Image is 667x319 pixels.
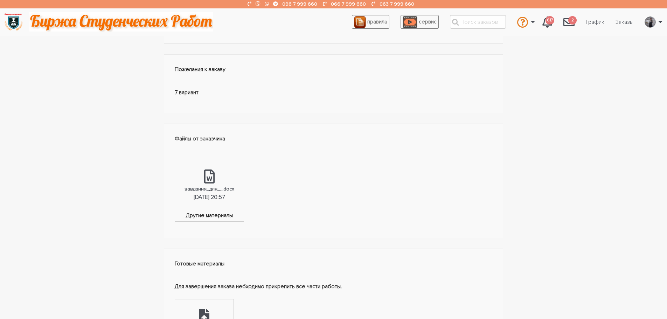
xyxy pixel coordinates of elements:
[380,1,414,7] a: 063 7 999 660
[175,160,244,211] a: завдання_для_...docx[DATE] 20:57
[354,16,366,28] img: agreement_icon-feca34a61ba7f3d1581b08bc946b2ec1ccb426f67415f344566775c155b7f62c.png
[367,18,387,25] span: правила
[403,16,417,28] img: play_icon-49f7f135c9dc9a03216cfdbccbe1e3994649169d890fb554cedf0eac35a01ba8.png
[568,16,577,25] span: 2
[175,211,244,221] span: Другие материалы
[164,54,503,113] div: 7 вариант
[29,12,213,32] img: motto-2ce64da2796df845c65ce8f9480b9c9d679903764b3ca6da4b6de107518df0fe.gif
[401,15,439,29] a: сервис
[175,260,224,267] strong: Готовые материалы
[175,282,493,291] p: Для завершения заказа небходимо прикрепить все части работы.
[450,15,506,29] input: Поиск заказов
[580,15,610,29] a: График
[645,16,655,28] img: 20171208_160937.jpg
[175,135,225,142] strong: Файлы от заказчика
[610,15,639,29] a: Заказы
[558,13,580,32] a: 2
[4,12,23,32] img: logo-135dea9cf721667cc4ddb0c1795e3ba8b7f362e3d0c04e2cc90b931989920324.png
[185,185,234,193] div: завдання_для_...docx
[537,13,558,32] a: 617
[194,193,225,202] div: [DATE] 20:57
[352,15,389,29] a: правила
[546,16,554,25] span: 617
[282,1,317,7] a: 096 7 999 660
[419,18,437,25] span: сервис
[175,66,225,73] strong: Пожелания к заказу
[331,1,366,7] a: 066 7 999 660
